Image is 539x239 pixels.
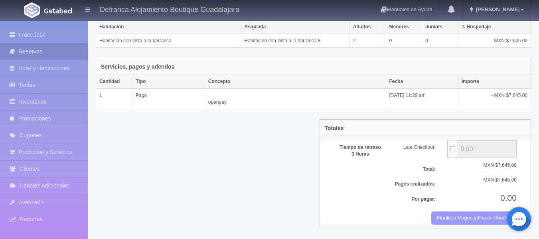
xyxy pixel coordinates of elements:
[349,20,386,34] th: Adultos
[96,34,241,47] td: Habitación con vista a la barranca
[100,4,239,14] h4: Defranca Alojamiento Boutique Guadalajara
[441,162,523,169] div: MXN $7,645.00
[423,166,436,172] b: Total:
[395,181,435,187] b: Pagos realizados:
[458,140,517,158] input: ...
[96,89,132,109] td: 1
[441,192,523,203] div: 0.00
[349,34,386,47] td: 2
[441,177,523,184] div: MXN $7,645.00
[458,34,531,47] td: MXN $7,645.00
[450,146,455,151] input: ...
[24,2,40,18] img: Getabed
[205,75,386,89] th: Concepto
[386,89,458,109] td: [DATE] 11:29 am
[386,34,422,47] td: 0
[458,75,531,89] th: Importe
[393,144,441,151] div: Late Checkout:
[386,75,458,89] th: Fecha
[422,20,458,34] th: Juniors
[205,89,386,109] td: openpay
[241,20,349,34] th: Asignada
[325,125,344,131] h4: Totales
[422,34,458,47] td: 0
[386,20,422,34] th: Menores
[431,211,517,225] button: Finalizar Pagos y Hacer Checkout
[458,89,531,109] td: - MXN $7,645.00
[474,6,519,12] span: [PERSON_NAME]
[132,89,205,109] td: Pago
[96,75,132,89] th: Cantidad
[44,8,72,14] img: Getabed
[411,196,435,202] b: Por pagar:
[241,34,349,47] td: Habitación con vista a la barranca 8
[96,20,241,34] th: Habitación
[132,75,205,89] th: Tipo
[458,20,531,34] th: T. Hospedaje
[340,144,381,157] b: Tiempo de retraso 3 Horas
[101,64,174,70] h4: Servicios, pagos y adendos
